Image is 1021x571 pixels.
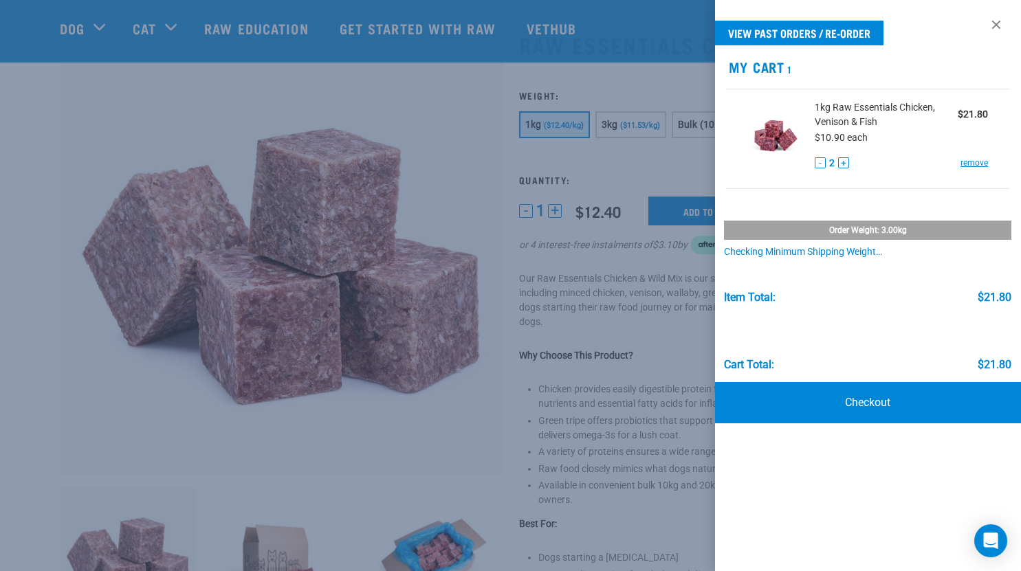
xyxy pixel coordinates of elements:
[748,100,805,171] img: Raw Essentials Chicken, Venison & Fish
[724,291,776,304] div: Item Total:
[724,247,1011,258] div: Checking minimum shipping weight…
[829,156,835,170] span: 2
[815,157,826,168] button: -
[960,157,988,169] a: remove
[784,67,793,71] span: 1
[838,157,849,168] button: +
[978,291,1011,304] div: $21.80
[724,221,1011,240] div: Order weight: 3.00kg
[724,359,774,371] div: Cart total:
[974,524,1007,557] div: Open Intercom Messenger
[815,100,958,129] span: 1kg Raw Essentials Chicken, Venison & Fish
[815,132,868,143] span: $10.90 each
[958,109,988,120] strong: $21.80
[715,21,883,45] a: View past orders / re-order
[978,359,1011,371] div: $21.80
